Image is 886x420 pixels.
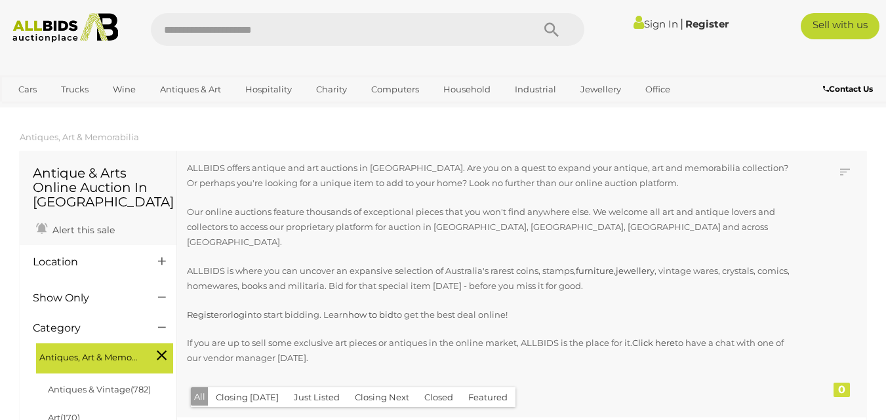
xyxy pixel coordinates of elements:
[680,16,683,31] span: |
[187,161,791,191] p: ALLBIDS offers antique and art auctions in [GEOGRAPHIC_DATA]. Are you on a quest to expand your a...
[191,387,209,406] button: All
[151,79,230,100] a: Antiques & Art
[416,387,461,408] button: Closed
[823,84,873,94] b: Contact Us
[33,292,138,304] h4: Show Only
[49,224,115,236] span: Alert this sale
[10,100,54,122] a: Sports
[208,387,287,408] button: Closing [DATE]
[834,383,850,397] div: 0
[632,337,675,348] a: Click here
[576,265,614,276] a: furniture
[20,132,139,142] a: Antiques, Art & Memorabilia
[33,166,163,209] h1: Antique & Arts Online Auction In [GEOGRAPHIC_DATA]
[33,322,138,334] h4: Category
[33,256,138,268] h4: Location
[308,79,355,100] a: Charity
[363,79,428,100] a: Computers
[187,263,791,294] p: ALLBIDS is where you can uncover an expansive selection of Australia's rarest coins, stamps, , , ...
[187,309,222,320] a: Register
[506,79,565,100] a: Industrial
[801,13,879,39] a: Sell with us
[286,387,348,408] button: Just Listed
[187,335,791,366] p: If you are up to sell some exclusive art pieces or antiques in the online market, ALLBIDS is the ...
[104,79,144,100] a: Wine
[347,387,417,408] button: Closing Next
[634,18,678,30] a: Sign In
[685,18,729,30] a: Register
[52,79,97,100] a: Trucks
[33,219,118,239] a: Alert this sale
[823,82,876,96] a: Contact Us
[48,384,151,394] a: Antiques & Vintage(782)
[637,79,679,100] a: Office
[131,384,151,394] span: (782)
[616,265,654,276] a: jewellery
[460,387,515,408] button: Featured
[348,309,393,320] a: how to bid
[237,79,300,100] a: Hospitality
[10,79,45,100] a: Cars
[7,13,125,43] img: Allbids.com.au
[231,309,253,320] a: login
[519,13,584,46] button: Search
[435,79,499,100] a: Household
[39,347,138,365] span: Antiques, Art & Memorabilia
[572,79,630,100] a: Jewellery
[61,100,171,122] a: [GEOGRAPHIC_DATA]
[187,204,791,250] p: Our online auctions feature thousands of exceptional pieces that you won't find anywhere else. We...
[187,307,791,322] p: or to start bidding. Learn to get the best deal online!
